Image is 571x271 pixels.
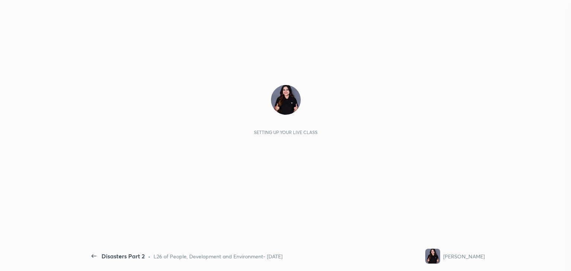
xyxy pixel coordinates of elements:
div: [PERSON_NAME] [443,252,485,260]
div: Disasters Part 2 [101,252,145,261]
img: c36fed8be6f1468bba8a81ad77bbaf31.jpg [271,85,301,115]
div: Setting up your live class [254,130,317,135]
div: L26 of People, Development and Environment- [DATE] [154,252,283,260]
div: • [148,252,151,260]
img: c36fed8be6f1468bba8a81ad77bbaf31.jpg [425,249,440,264]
